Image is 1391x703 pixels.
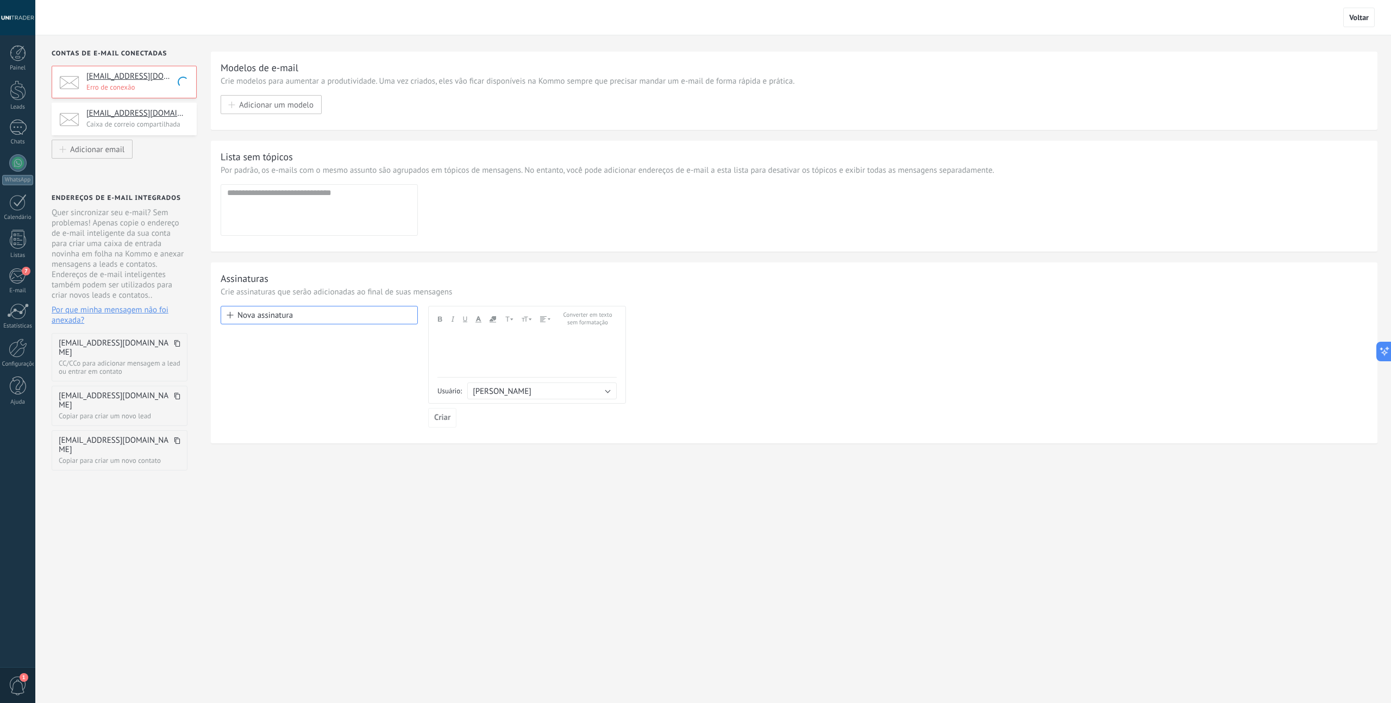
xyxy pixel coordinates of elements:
div: Ajuda [2,399,34,406]
span: Por que minha mensagem não foi anexada? [52,305,187,325]
button: Adicionar um modelo [221,95,322,114]
div: Calendário [2,214,34,221]
p: Por padrão, os e-mails com o mesmo assunto são agrupados em tópicos de mensagens. No entanto, voc... [221,165,1368,175]
div: Lista sem tópicos [221,150,293,163]
h4: [EMAIL_ADDRESS][DOMAIN_NAME] [86,71,189,82]
div: E-mail [2,287,34,294]
div: Listas [2,252,34,259]
h4: [EMAIL_ADDRESS][DOMAIN_NAME] [86,108,189,119]
div: Painel [2,65,34,72]
div: Estatísticas [2,323,34,330]
dd: Copiar para criar um novo lead [59,412,180,420]
button: Nova assinatura [221,306,418,324]
p: Caixa de correio compartilhada [86,120,190,129]
p: Crie modelos para aumentar a produtividade. Uma vez criados, eles vão ficar disponíveis na Kommo ... [221,76,1368,86]
span: 7 [22,267,30,275]
span: Copiar [174,436,180,454]
span: Usuário: [437,386,462,396]
span: Criar [434,414,450,422]
button: Criar [428,408,456,428]
p: Crie assinaturas que serão adicionadas ao final de suas mensagens [221,287,1368,297]
span: Fontes [504,315,513,323]
button: itálico [450,312,455,327]
div: Chats [2,139,34,146]
button: Negrito [437,312,442,327]
span: [EMAIL_ADDRESS][DOMAIN_NAME] [59,436,171,454]
div: Modelos de e-mail [221,61,298,74]
span: Adicionar um modelo [239,100,314,109]
span: Cor do texto [475,315,481,323]
span: [PERSON_NAME] [473,386,531,397]
div: Leads [2,104,34,111]
span: Alinhamento [540,316,550,322]
span: [EMAIL_ADDRESS][DOMAIN_NAME] [59,338,171,357]
p: Erro de conexão [86,83,190,92]
button: [PERSON_NAME] [467,382,617,399]
span: 1 [20,673,28,682]
span: [EMAIL_ADDRESS][DOMAIN_NAME] [59,391,171,410]
div: Assinaturas [221,272,268,285]
div: Quer sincronizar seu e-mail? Sem problemas! Apenas copie o endereço de e-mail inteligente da sua ... [52,208,187,325]
span: Copiar [174,392,180,410]
div: WhatsApp [2,175,33,185]
span: Voltar [1349,12,1369,22]
button: Sublinhado [463,312,467,327]
span: Adicionar email [70,145,124,154]
button: Converter em texto sem formatação [559,312,617,327]
div: Endereços de e-mail integrados [52,194,181,202]
span: Copiar [174,339,180,357]
dd: Copiar para criar um novo contato [59,456,180,465]
div: Configurações [2,361,34,368]
dd: CC/CCo para adicionar mensagem a lead ou entrar em contato [59,359,180,375]
span: Tamanho da fonte [522,315,532,323]
button: Adicionar email [52,140,133,159]
div: Contas de e-mail conectadas [52,49,197,58]
span: Cor de fundo [490,316,496,323]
